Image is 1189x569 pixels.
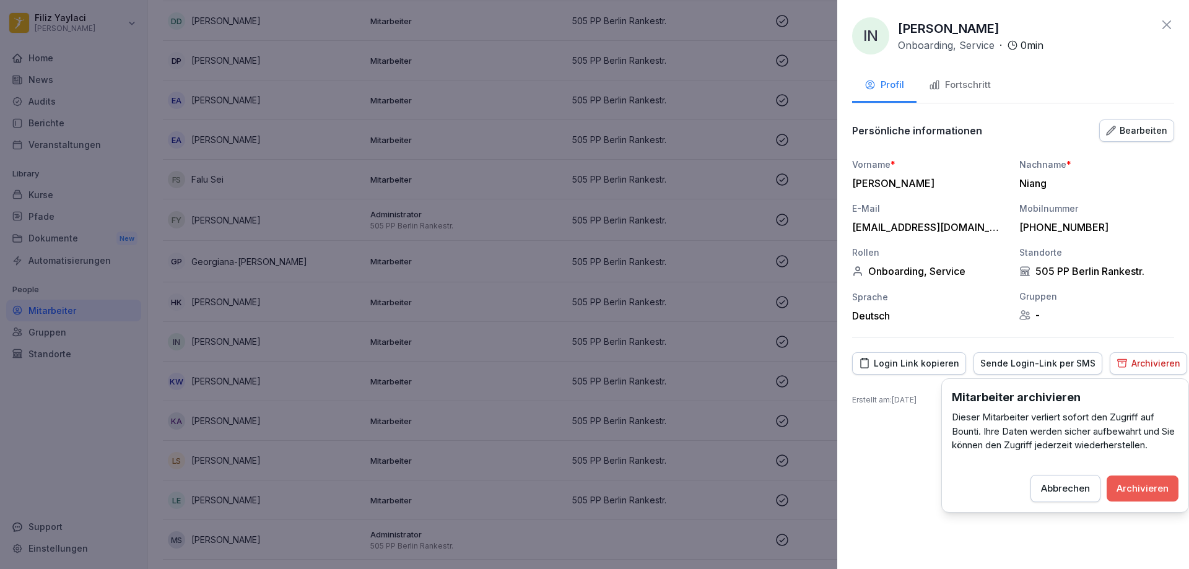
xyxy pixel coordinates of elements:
[917,69,1003,103] button: Fortschritt
[898,19,1000,38] p: [PERSON_NAME]
[852,246,1007,259] div: Rollen
[1110,352,1187,375] button: Archivieren
[852,202,1007,215] div: E-Mail
[1019,177,1168,189] div: Niang
[1117,357,1180,370] div: Archivieren
[1019,309,1174,321] div: -
[852,310,1007,322] div: Deutsch
[952,389,1178,406] h3: Mitarbeiter archivieren
[852,394,1174,406] p: Erstellt am : [DATE]
[1019,158,1174,171] div: Nachname
[1019,246,1174,259] div: Standorte
[852,69,917,103] button: Profil
[980,357,1095,370] div: Sende Login-Link per SMS
[1030,475,1100,502] button: Abbrechen
[852,158,1007,171] div: Vorname
[852,17,889,54] div: IN
[1019,290,1174,303] div: Gruppen
[859,357,959,370] div: Login Link kopieren
[1117,482,1169,495] div: Archivieren
[1106,124,1167,137] div: Bearbeiten
[1107,476,1178,502] button: Archivieren
[973,352,1102,375] button: Sende Login-Link per SMS
[852,124,982,137] p: Persönliche informationen
[852,290,1007,303] div: Sprache
[852,352,966,375] button: Login Link kopieren
[1019,265,1174,277] div: 505 PP Berlin Rankestr.
[929,78,991,92] div: Fortschritt
[898,38,1043,53] div: ·
[952,410,1178,453] p: Dieser Mitarbeiter verliert sofort den Zugriff auf Bounti. Ihre Daten werden sicher aufbewahrt un...
[865,78,904,92] div: Profil
[1021,38,1043,53] p: 0 min
[1099,119,1174,142] button: Bearbeiten
[852,265,1007,277] div: Onboarding, Service
[898,38,995,53] p: Onboarding, Service
[1019,202,1174,215] div: Mobilnummer
[1019,221,1168,233] div: [PHONE_NUMBER]
[1041,482,1090,495] div: Abbrechen
[852,221,1001,233] div: [EMAIL_ADDRESS][DOMAIN_NAME]
[852,177,1001,189] div: [PERSON_NAME]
